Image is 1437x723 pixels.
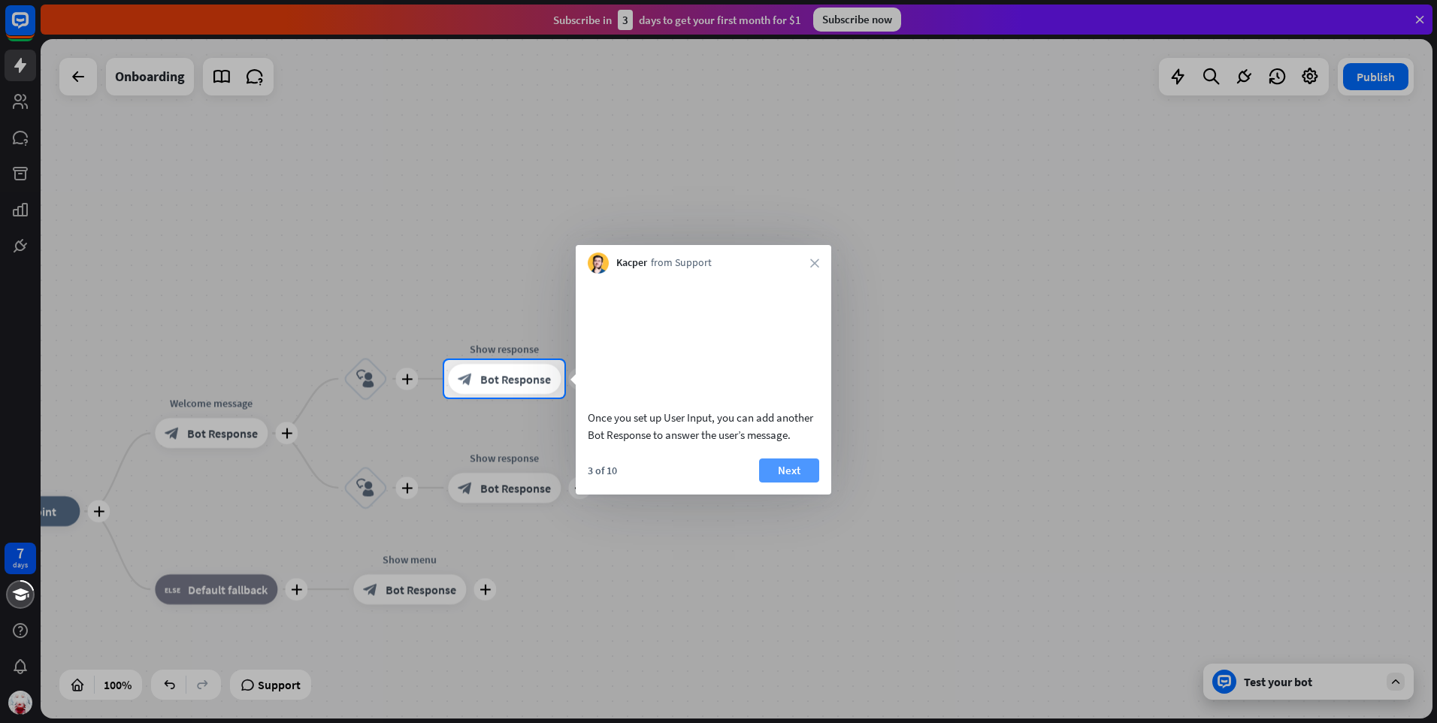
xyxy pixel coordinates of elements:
i: block_bot_response [458,371,473,386]
button: Next [759,458,819,483]
div: 3 of 10 [588,464,617,477]
span: Kacper [616,256,647,271]
div: Once you set up User Input, you can add another Bot Response to answer the user’s message. [588,409,819,443]
span: from Support [651,256,712,271]
span: Bot Response [480,371,551,386]
i: close [810,259,819,268]
button: Open LiveChat chat widget [12,6,57,51]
